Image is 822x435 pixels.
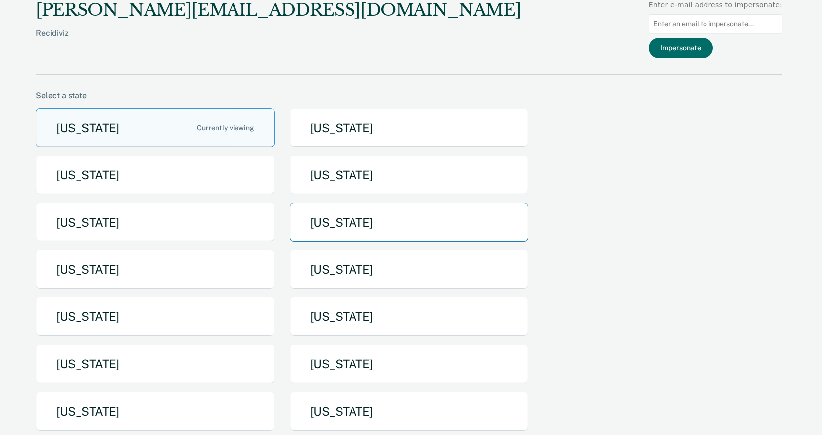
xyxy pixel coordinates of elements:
button: [US_STATE] [290,155,529,195]
button: [US_STATE] [36,155,275,195]
button: Impersonate [649,38,713,58]
div: Select a state [36,91,782,100]
input: Enter an email to impersonate... [649,14,782,34]
button: [US_STATE] [290,250,529,289]
button: [US_STATE] [36,392,275,431]
button: [US_STATE] [36,250,275,289]
button: [US_STATE] [36,297,275,336]
button: [US_STATE] [290,297,529,336]
button: [US_STATE] [290,203,529,242]
button: [US_STATE] [36,203,275,242]
button: [US_STATE] [290,392,529,431]
div: Recidiviz [36,28,521,54]
button: [US_STATE] [290,344,529,384]
button: [US_STATE] [290,108,529,147]
button: [US_STATE] [36,108,275,147]
button: [US_STATE] [36,344,275,384]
